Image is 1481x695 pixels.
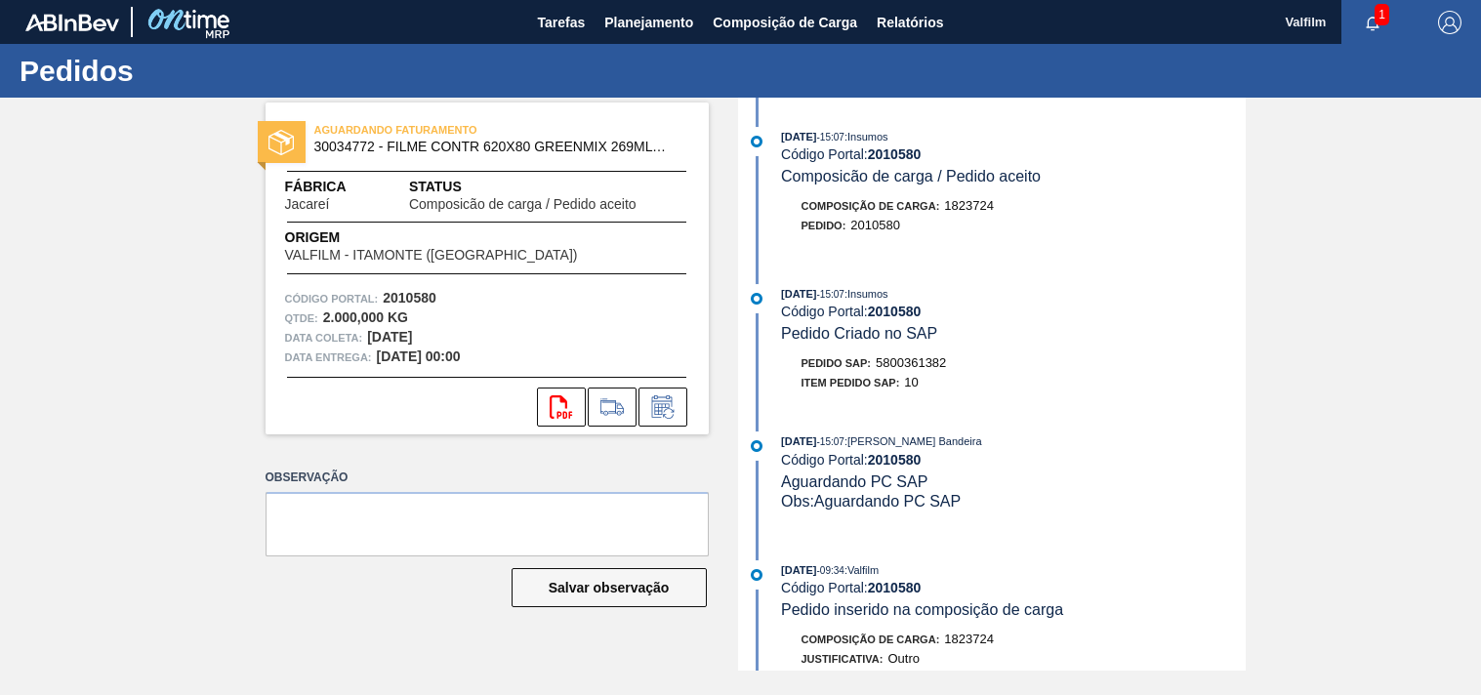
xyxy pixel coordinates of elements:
[20,60,366,82] h1: Pedidos
[285,347,372,367] span: Data entrega:
[781,304,1245,319] div: Código Portal:
[25,14,119,31] img: TNhmsLtSVTkK8tSr43FrP2fwEKptu5GPRR3wAAAABJRU5ErkJggg==
[844,564,879,576] span: : Valfilm
[751,440,762,452] img: atual
[285,227,634,248] span: Origem
[367,329,412,345] strong: [DATE]
[285,197,330,212] span: Jacareí
[887,651,920,666] span: Outro
[1341,9,1404,36] button: Notificações
[904,375,918,389] span: 10
[944,198,994,213] span: 1823724
[314,120,588,140] span: AGUARDANDO FATURAMENTO
[377,348,461,364] strong: [DATE] 00:00
[781,435,816,447] span: [DATE]
[588,388,637,427] div: Ir para Composição de Carga
[781,473,927,490] span: Aguardando PC SAP
[713,11,857,34] span: Composição de Carga
[781,288,816,300] span: [DATE]
[314,140,669,154] span: 30034772 - FILME CONTR 620X80 GREENMIX 269ML HO
[868,580,922,595] strong: 2010580
[285,289,379,308] span: Código Portal:
[537,11,585,34] span: Tarefas
[802,357,872,369] span: Pedido SAP:
[285,177,391,197] span: Fábrica
[802,653,884,665] span: Justificativa:
[781,131,816,143] span: [DATE]
[285,328,363,347] span: Data coleta:
[781,168,1041,184] span: Composicão de carga / Pedido aceito
[537,388,586,427] div: Abrir arquivo PDF
[844,435,982,447] span: : [PERSON_NAME] Bandeira
[383,290,436,306] strong: 2010580
[844,131,888,143] span: : Insumos
[781,601,1063,618] span: Pedido inserido na composição de carga
[751,136,762,147] img: atual
[323,309,408,325] strong: 2.000,000 KG
[285,308,318,328] span: Qtde :
[868,146,922,162] strong: 2010580
[512,568,707,607] button: Salvar observação
[781,564,816,576] span: [DATE]
[944,632,994,646] span: 1823724
[817,565,844,576] span: - 09:34
[817,289,844,300] span: - 15:07
[817,132,844,143] span: - 15:07
[781,580,1245,595] div: Código Portal:
[409,177,689,197] span: Status
[844,288,888,300] span: : Insumos
[850,218,900,232] span: 2010580
[802,377,900,388] span: Item pedido SAP:
[1438,11,1461,34] img: Logout
[781,452,1245,468] div: Código Portal:
[781,493,961,510] span: Obs: Aguardando PC SAP
[751,293,762,305] img: atual
[817,436,844,447] span: - 15:07
[868,304,922,319] strong: 2010580
[876,355,946,370] span: 5800361382
[751,569,762,581] img: atual
[781,325,937,342] span: Pedido Criado no SAP
[266,464,709,492] label: Observação
[638,388,687,427] div: Informar alteração no pedido
[802,634,940,645] span: Composição de Carga :
[1375,4,1389,25] span: 1
[877,11,943,34] span: Relatórios
[868,452,922,468] strong: 2010580
[802,220,846,231] span: Pedido :
[409,197,637,212] span: Composicão de carga / Pedido aceito
[802,200,940,212] span: Composição de Carga :
[268,130,294,155] img: status
[285,248,578,263] span: VALFILM - ITAMONTE ([GEOGRAPHIC_DATA])
[604,11,693,34] span: Planejamento
[781,146,1245,162] div: Código Portal:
